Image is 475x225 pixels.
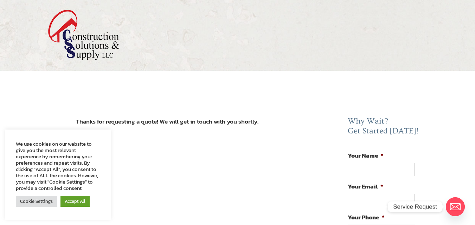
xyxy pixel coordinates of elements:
[348,152,384,159] label: Your Name
[348,183,383,190] label: Your Email
[76,117,302,127] div: Thanks for requesting a quote! We will get in touch with you shortly.
[446,197,465,216] a: Email
[348,117,420,139] h2: Why Wait? Get Started [DATE]!
[16,141,100,191] div: We use cookies on our website to give you the most relevant experience by remembering your prefer...
[60,196,90,207] a: Accept All
[348,213,385,221] label: Your Phone
[16,196,57,207] a: Cookie Settings
[48,9,120,60] img: logo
